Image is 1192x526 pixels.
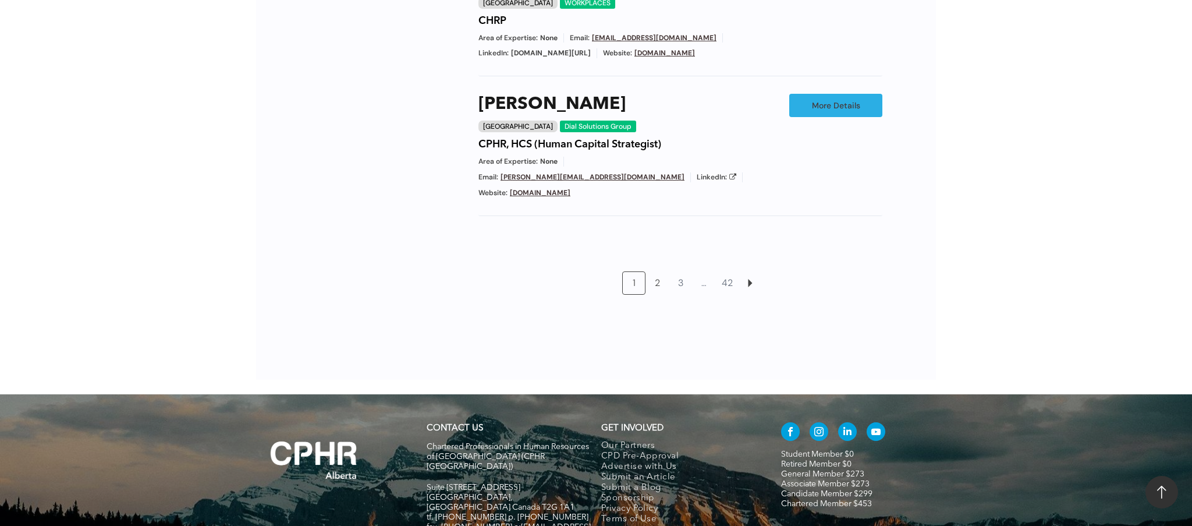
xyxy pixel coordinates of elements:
span: LinkedIn: [478,48,509,58]
a: youtube [867,422,885,444]
span: [DOMAIN_NAME][URL] [511,48,591,58]
a: Terms of Use [601,514,757,525]
a: [DOMAIN_NAME] [634,48,695,58]
span: LinkedIn: [697,172,727,182]
div: Dial Solutions Group [560,121,636,132]
a: Sponsorship [601,493,757,504]
a: Retired Member $0 [781,460,852,468]
a: Submit an Article [601,472,757,483]
span: [GEOGRAPHIC_DATA], [GEOGRAPHIC_DATA] Canada T2G 1A1 [427,493,574,511]
span: Email: [570,33,590,43]
a: 2 [646,272,668,294]
a: More Details [789,94,882,117]
img: A white background with a few lines on it [247,418,381,503]
a: Submit a Blog [601,483,757,493]
a: Privacy Policy [601,504,757,514]
span: Area of Expertise: [478,33,538,43]
a: 1 [623,272,645,294]
span: Area of Expertise: [478,157,538,167]
a: CPD Pre-Approval [601,451,757,462]
span: None [540,33,558,43]
a: Associate Member $273 [781,480,870,488]
a: Chartered Member $453 [781,500,872,508]
h4: CPHR, HCS (Human Capital Strategist) [478,138,661,151]
a: [EMAIL_ADDRESS][DOMAIN_NAME] [592,33,716,43]
a: linkedin [838,422,857,444]
a: facebook [781,422,800,444]
a: … [693,272,715,294]
a: [PERSON_NAME] [478,94,626,115]
a: instagram [810,422,828,444]
span: Suite [STREET_ADDRESS] [427,483,520,492]
span: GET INVOLVED [601,424,664,433]
span: tf. [PHONE_NUMBER] p. [PHONE_NUMBER] [427,513,588,521]
a: Our Partners [601,441,757,451]
a: 3 [669,272,691,294]
a: [DOMAIN_NAME] [510,188,570,197]
span: Email: [478,172,498,182]
a: Student Member $0 [781,450,854,458]
span: Website: [478,188,508,198]
a: General Member $273 [781,470,864,478]
a: Advertise with Us [601,462,757,472]
a: Candidate Member $299 [781,490,872,498]
a: [PERSON_NAME][EMAIL_ADDRESS][DOMAIN_NAME] [501,172,684,182]
span: None [540,157,558,167]
span: Website: [603,48,632,58]
span: Chartered Professionals in Human Resources of [GEOGRAPHIC_DATA] (CPHR [GEOGRAPHIC_DATA]) [427,443,589,471]
h4: CHRP [478,15,506,27]
a: CONTACT US [427,424,483,433]
div: [GEOGRAPHIC_DATA] [478,121,558,132]
a: 42 [716,272,738,294]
